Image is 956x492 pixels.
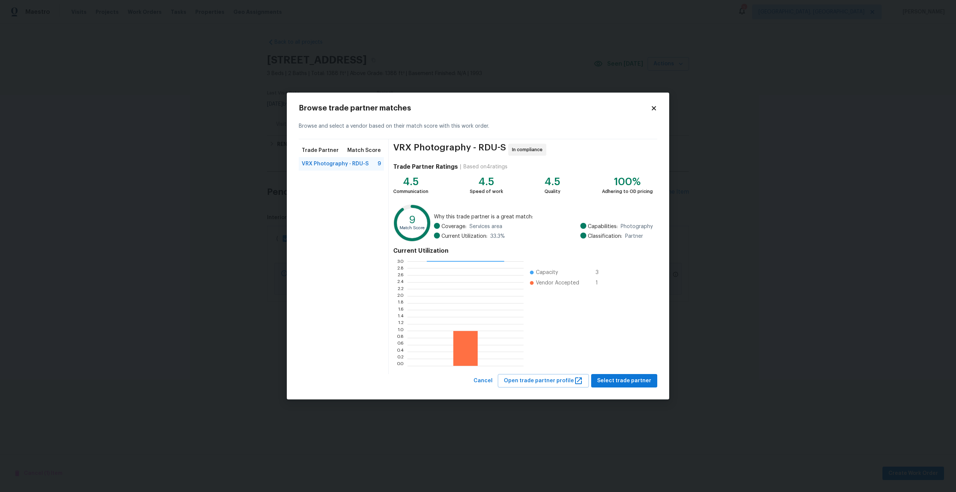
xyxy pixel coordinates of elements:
[621,223,653,230] span: Photography
[397,280,404,284] text: 2.4
[504,376,583,386] span: Open trade partner profile
[602,178,653,186] div: 100%
[512,146,546,153] span: In compliance
[397,349,404,354] text: 0.4
[536,279,579,287] span: Vendor Accepted
[409,214,416,225] text: 9
[393,163,458,171] h4: Trade Partner Ratings
[393,144,506,156] span: VRX Photography - RDU-S
[544,188,561,195] div: Quality
[471,374,496,388] button: Cancel
[378,160,381,168] span: 9
[302,160,369,168] span: VRX Photography - RDU-S
[441,233,487,240] span: Current Utilization:
[470,178,503,186] div: 4.5
[596,279,608,287] span: 1
[536,269,558,276] span: Capacity
[474,376,493,386] span: Cancel
[588,223,618,230] span: Capabilities:
[398,308,404,312] text: 1.6
[498,374,589,388] button: Open trade partner profile
[597,376,651,386] span: Select trade partner
[393,247,653,255] h4: Current Utilization
[393,178,428,186] div: 4.5
[400,226,425,230] text: Match Score
[434,213,653,221] span: Why this trade partner is a great match:
[490,233,505,240] span: 33.3 %
[441,223,466,230] span: Coverage:
[398,315,404,319] text: 1.4
[596,269,608,276] span: 3
[470,188,503,195] div: Speed of work
[458,163,463,171] div: |
[299,113,657,139] div: Browse and select a vendor based on their match score with this work order.
[591,374,657,388] button: Select trade partner
[397,259,404,263] text: 3.0
[397,266,404,270] text: 2.8
[397,273,404,277] text: 2.6
[588,233,622,240] span: Classification:
[397,356,404,361] text: 0.2
[469,223,502,230] span: Services area
[602,188,653,195] div: Adhering to OD pricing
[398,301,404,305] text: 1.8
[397,342,404,347] text: 0.6
[397,294,404,298] text: 2.0
[397,363,404,368] text: 0.0
[398,321,404,326] text: 1.2
[397,336,404,340] text: 0.8
[463,163,508,171] div: Based on 4 ratings
[398,328,404,333] text: 1.0
[625,233,643,240] span: Partner
[347,147,381,154] span: Match Score
[302,147,339,154] span: Trade Partner
[397,287,404,291] text: 2.2
[393,188,428,195] div: Communication
[544,178,561,186] div: 4.5
[299,105,651,112] h2: Browse trade partner matches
